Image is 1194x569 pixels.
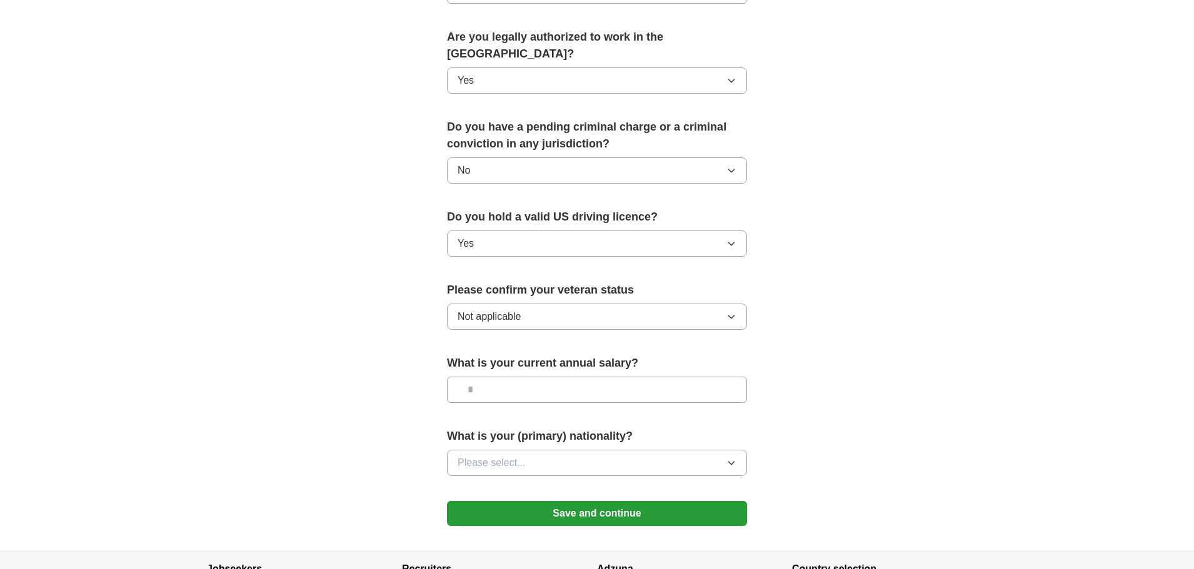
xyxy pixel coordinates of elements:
[447,304,747,330] button: Not applicable
[447,428,747,445] label: What is your (primary) nationality?
[447,450,747,476] button: Please select...
[447,157,747,184] button: No
[447,501,747,526] button: Save and continue
[458,163,470,178] span: No
[458,309,521,324] span: Not applicable
[458,236,474,251] span: Yes
[458,455,526,470] span: Please select...
[447,209,747,225] label: Do you hold a valid US driving licence?
[447,119,747,152] label: Do you have a pending criminal charge or a criminal conviction in any jurisdiction?
[447,230,747,257] button: Yes
[447,67,747,94] button: Yes
[447,29,747,62] label: Are you legally authorized to work in the [GEOGRAPHIC_DATA]?
[458,73,474,88] span: Yes
[447,355,747,372] label: What is your current annual salary?
[447,282,747,299] label: Please confirm your veteran status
